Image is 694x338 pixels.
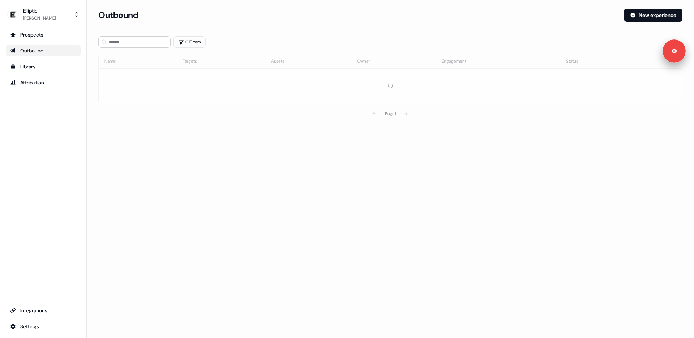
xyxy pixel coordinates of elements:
[98,10,138,21] h3: Outbound
[6,321,81,332] a: Go to integrations
[10,31,76,38] div: Prospects
[6,305,81,316] a: Go to integrations
[10,323,76,330] div: Settings
[23,14,56,22] div: [PERSON_NAME]
[23,7,56,14] div: Elliptic
[6,6,81,23] button: Elliptic[PERSON_NAME]
[6,61,81,72] a: Go to templates
[10,79,76,86] div: Attribution
[173,36,206,48] button: 0 Filters
[6,77,81,88] a: Go to attribution
[6,45,81,56] a: Go to outbound experience
[624,9,682,22] button: New experience
[6,29,81,41] a: Go to prospects
[10,307,76,314] div: Integrations
[10,63,76,70] div: Library
[10,47,76,54] div: Outbound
